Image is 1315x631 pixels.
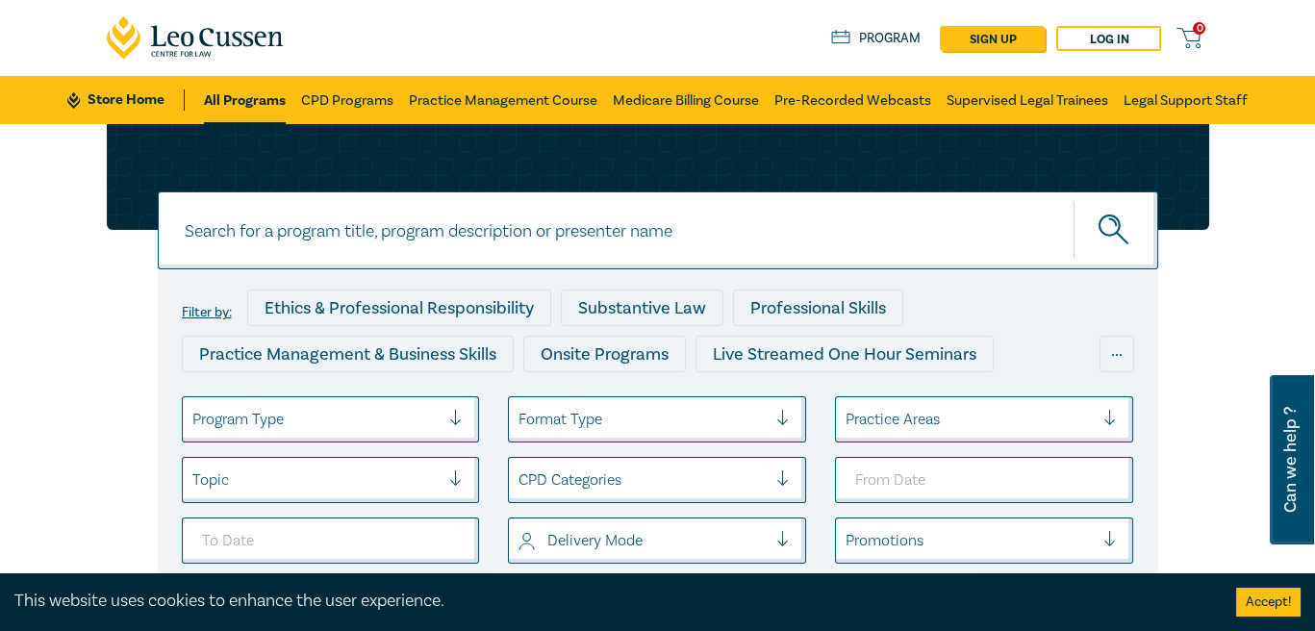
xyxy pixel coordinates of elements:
[554,382,859,418] div: Live Streamed Practical Workshops
[409,76,597,124] a: Practice Management Course
[182,305,232,320] label: Filter by:
[518,409,522,430] input: select
[14,589,1207,614] div: This website uses cookies to enhance the user experience.
[1193,22,1205,35] span: 0
[192,469,196,491] input: select
[695,336,994,372] div: Live Streamed One Hour Seminars
[518,530,522,551] input: select
[1281,387,1300,533] span: Can we help ?
[831,28,921,49] a: Program
[846,530,849,551] input: select
[846,409,849,430] input: select
[182,382,544,418] div: Live Streamed Conferences and Intensives
[774,76,931,124] a: Pre-Recorded Webcasts
[1056,26,1161,51] a: Log in
[1236,588,1301,617] button: Accept cookies
[518,469,522,491] input: select
[158,191,1158,269] input: Search for a program title, program description or presenter name
[67,89,184,111] a: Store Home
[561,290,723,326] div: Substantive Law
[523,336,686,372] div: Onsite Programs
[182,336,514,372] div: Practice Management & Business Skills
[182,517,480,564] input: To Date
[835,457,1133,503] input: From Date
[192,409,196,430] input: select
[1100,336,1134,372] div: ...
[301,76,393,124] a: CPD Programs
[733,290,903,326] div: Professional Skills
[940,26,1045,51] a: sign up
[247,290,551,326] div: Ethics & Professional Responsibility
[613,76,759,124] a: Medicare Billing Course
[947,76,1108,124] a: Supervised Legal Trainees
[204,76,286,124] a: All Programs
[1124,76,1248,124] a: Legal Support Staff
